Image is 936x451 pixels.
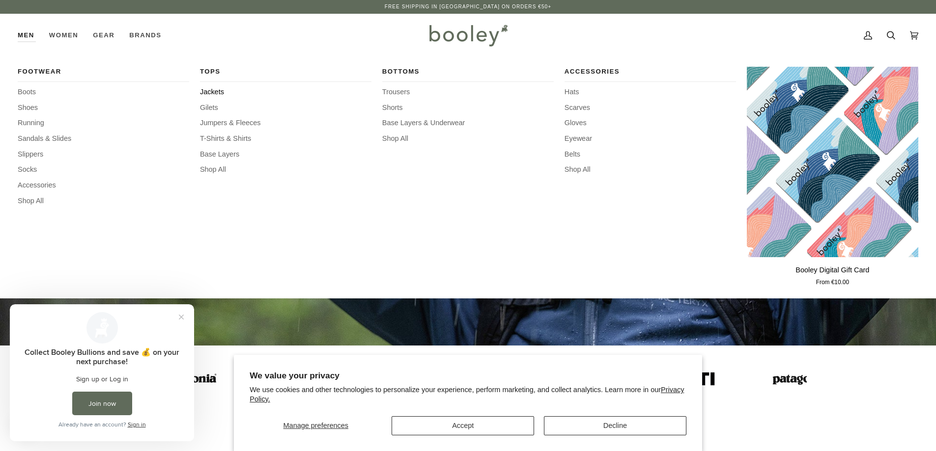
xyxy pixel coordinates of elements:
[18,67,189,82] a: Footwear
[122,14,169,57] a: Brands
[250,416,382,435] button: Manage preferences
[284,422,348,429] span: Manage preferences
[42,14,85,57] a: Women
[565,118,736,129] a: Gloves
[18,149,189,160] a: Slippers
[382,133,554,144] a: Shop All
[565,67,736,82] a: Accessories
[18,14,42,57] div: Men Footwear Boots Shoes Running Sandals & Slides Slippers Socks Accessories Shop All Tops Jacket...
[250,385,686,404] p: We use cookies and other technologies to personalize your experience, perform marketing, and coll...
[18,180,189,191] a: Accessories
[747,261,918,287] a: Booley Digital Gift Card
[382,103,554,113] a: Shorts
[85,14,122,57] a: Gear
[747,67,918,257] a: Booley Digital Gift Card
[250,371,686,381] h2: We value your privacy
[200,149,371,160] a: Base Layers
[382,67,554,82] a: Bottoms
[200,67,371,82] a: Tops
[565,149,736,160] a: Belts
[200,164,371,175] a: Shop All
[250,386,684,403] a: Privacy Policy.
[18,67,189,77] span: Footwear
[795,265,869,276] p: Booley Digital Gift Card
[544,416,686,435] button: Decline
[565,164,736,175] a: Shop All
[425,21,511,50] img: Booley
[565,87,736,98] a: Hats
[382,118,554,129] a: Base Layers & Underwear
[200,118,371,129] a: Jumpers & Fleeces
[18,133,189,144] a: Sandals & Slides
[49,30,78,40] span: Women
[747,67,918,287] product-grid-item: Booley Digital Gift Card
[200,67,371,77] span: Tops
[392,416,534,435] button: Accept
[382,87,554,98] a: Trousers
[200,133,371,144] a: T-Shirts & Shirts
[18,87,189,98] a: Boots
[565,67,736,77] span: Accessories
[200,103,371,113] a: Gilets
[565,133,736,144] a: Eyewear
[200,87,371,98] a: Jackets
[10,304,194,441] iframe: Loyalty program pop-up with offers and actions
[816,278,849,287] span: From €10.00
[382,67,554,77] span: Bottoms
[129,30,161,40] span: Brands
[18,196,189,207] a: Shop All
[565,103,736,113] a: Scarves
[93,30,114,40] span: Gear
[18,118,189,129] a: Running
[747,67,918,257] product-grid-item-variant: €10.00
[385,3,551,11] p: Free Shipping in [GEOGRAPHIC_DATA] on Orders €50+
[18,14,42,57] a: Men
[18,164,189,175] a: Socks
[18,103,189,113] a: Shoes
